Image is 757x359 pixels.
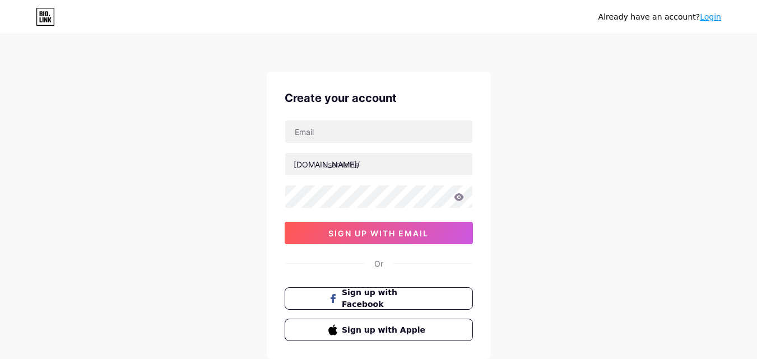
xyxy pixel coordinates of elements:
a: Login [700,12,721,21]
button: Sign up with Facebook [285,287,473,310]
span: sign up with email [328,229,429,238]
input: username [285,153,472,175]
div: Or [374,258,383,269]
span: Sign up with Facebook [342,287,429,310]
div: Already have an account? [598,11,721,23]
div: [DOMAIN_NAME]/ [294,158,360,170]
input: Email [285,120,472,143]
button: sign up with email [285,222,473,244]
span: Sign up with Apple [342,324,429,336]
button: Sign up with Apple [285,319,473,341]
div: Create your account [285,90,473,106]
